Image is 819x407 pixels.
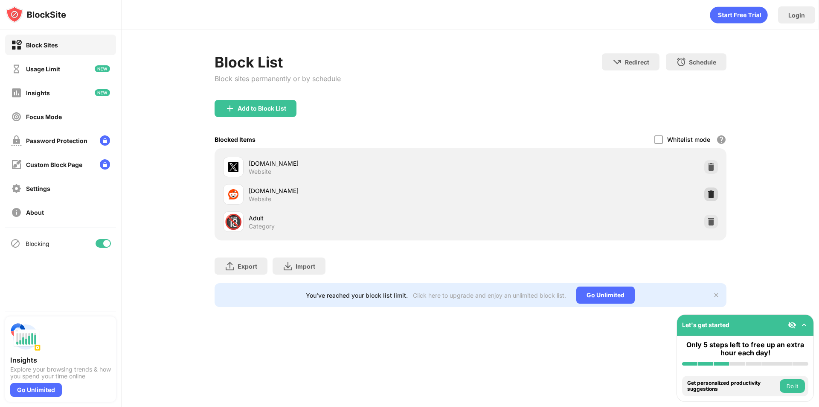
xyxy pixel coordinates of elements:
[780,379,805,393] button: Do it
[687,380,778,392] div: Get personalized productivity suggestions
[249,186,470,195] div: [DOMAIN_NAME]
[10,238,20,249] img: blocking-icon.svg
[682,341,808,357] div: Only 5 steps left to free up an extra hour each day!
[26,137,87,144] div: Password Protection
[11,88,22,98] img: insights-off.svg
[228,162,238,172] img: favicons
[11,135,22,146] img: password-protection-off.svg
[10,356,111,364] div: Insights
[682,321,729,328] div: Let's get started
[11,183,22,194] img: settings-off.svg
[238,105,286,112] div: Add to Block List
[296,263,315,270] div: Import
[26,209,44,216] div: About
[26,240,49,247] div: Blocking
[788,321,796,329] img: eye-not-visible.svg
[788,12,805,19] div: Login
[215,136,256,143] div: Blocked Items
[249,168,271,176] div: Website
[26,89,50,97] div: Insights
[11,64,22,74] img: time-usage-off.svg
[238,263,257,270] div: Export
[26,65,60,73] div: Usage Limit
[689,59,716,66] div: Schedule
[224,213,242,231] div: 🔞
[667,136,710,143] div: Whitelist mode
[95,65,110,72] img: new-icon.svg
[26,161,82,168] div: Custom Block Page
[249,159,470,168] div: [DOMAIN_NAME]
[215,53,341,71] div: Block List
[26,185,50,192] div: Settings
[249,223,275,230] div: Category
[800,321,808,329] img: omni-setup-toggle.svg
[249,195,271,203] div: Website
[710,6,768,23] div: animation
[26,41,58,49] div: Block Sites
[10,366,111,380] div: Explore your browsing trends & how you spend your time online
[95,89,110,96] img: new-icon.svg
[413,292,566,299] div: Click here to upgrade and enjoy an unlimited block list.
[11,159,22,170] img: customize-block-page-off.svg
[6,6,66,23] img: logo-blocksite.svg
[11,40,22,50] img: block-on.svg
[10,322,41,352] img: push-insights.svg
[10,383,62,397] div: Go Unlimited
[625,59,649,66] div: Redirect
[713,292,720,299] img: x-button.svg
[100,159,110,170] img: lock-menu.svg
[228,189,238,199] img: favicons
[26,113,62,120] div: Focus Mode
[576,287,635,304] div: Go Unlimited
[11,207,22,218] img: about-off.svg
[306,292,408,299] div: You’ve reached your block list limit.
[100,135,110,146] img: lock-menu.svg
[249,214,470,223] div: Adult
[215,74,341,83] div: Block sites permanently or by schedule
[11,111,22,122] img: focus-off.svg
